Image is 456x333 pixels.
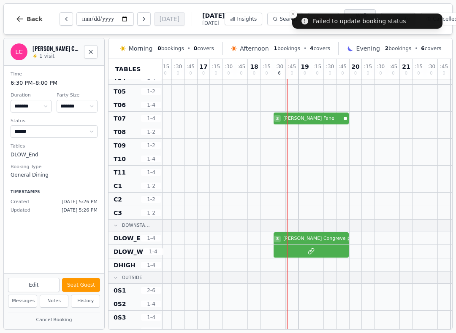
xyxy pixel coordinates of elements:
span: 1 - 4 [141,262,161,269]
span: [DATE] [202,20,225,27]
span: [PERSON_NAME] Congreve [283,235,346,242]
span: T06 [114,101,126,109]
span: 0 [379,71,382,75]
span: 0 [316,71,318,75]
span: 0 [253,71,255,75]
span: 1 [274,46,277,51]
span: T08 [114,128,126,136]
span: 1 - 4 [143,248,163,255]
dt: Tables [11,143,98,150]
span: Evening [356,44,380,53]
span: Back [27,16,43,22]
span: 19 [301,64,309,70]
span: Updated [11,207,30,214]
span: 1 - 2 [141,183,161,189]
span: : 45 [440,64,448,69]
span: Tables [115,65,141,73]
span: 1 - 4 [141,235,161,242]
span: 1 - 4 [141,314,161,321]
button: Close toast [289,10,297,19]
span: C1 [114,182,122,190]
span: : 45 [187,64,195,69]
span: 0 [392,71,394,75]
button: Previous day [60,12,73,26]
dt: Status [11,118,98,125]
span: : 45 [339,64,347,69]
span: Created [11,199,29,206]
span: DLOW_E [114,234,141,242]
span: 0 [341,71,344,75]
span: : 45 [288,64,296,69]
span: bookings [157,45,184,52]
span: 0 [189,71,192,75]
span: : 15 [161,64,169,69]
button: Insights [225,13,262,25]
button: Search [267,13,302,25]
span: 0 [328,71,331,75]
span: 1 visit [39,53,54,59]
span: Search [280,16,297,22]
span: : 15 [263,64,271,69]
span: C2 [114,195,122,204]
span: T09 [114,141,126,150]
span: 0S1 [114,286,126,295]
span: 2 [347,236,352,242]
span: 0S3 [114,313,126,322]
span: covers [421,45,441,52]
span: : 45 [237,64,245,69]
button: [DATE] [154,12,185,26]
span: 1 - 4 [141,301,161,307]
span: 6 [278,71,280,75]
span: 0 [366,71,369,75]
span: 1 - 4 [141,115,161,122]
span: 0 [227,71,230,75]
span: 0 [176,71,179,75]
span: covers [310,45,330,52]
span: 0 [442,71,445,75]
span: T05 [114,87,126,96]
dt: Party Size [57,92,98,99]
span: 2 - 6 [141,287,161,294]
span: 1 - 2 [141,142,161,149]
span: 0 [214,71,217,75]
span: 0 [240,71,242,75]
span: 20 [351,64,359,70]
span: 0 [417,71,420,75]
button: Cancel Booking [8,315,100,325]
span: 17 [199,64,207,70]
dt: Duration [11,92,52,99]
span: 1 - 2 [141,209,161,216]
button: Close [84,45,98,59]
span: 1 - 4 [141,156,161,162]
span: : 30 [275,64,283,69]
button: Edit [8,278,60,292]
span: DLOW_W [114,247,143,256]
button: Messages [8,295,37,308]
span: • [304,45,307,52]
dd: General Dining [11,171,98,179]
p: Timestamps [11,189,98,195]
span: : 30 [427,64,435,69]
span: Morning [129,44,153,53]
span: 0 [157,46,161,51]
span: 1 - 2 [141,196,161,203]
span: [DATE] 5:26 PM [62,207,98,214]
span: DHIGH [114,261,136,269]
span: Outside [122,274,142,281]
dd: 6:30 PM – 8:00 PM [11,79,98,87]
button: Notes [40,295,69,308]
span: [DATE] 5:26 PM [62,199,98,206]
span: 0 [405,71,407,75]
span: 3 [276,236,279,242]
span: 0 [290,71,293,75]
span: [PERSON_NAME] Fane [283,115,342,122]
span: 0S2 [114,300,126,308]
span: Afternoon [240,44,269,53]
span: covers [194,45,214,52]
div: Failed to update booking status [313,17,406,25]
span: 18 [250,64,258,70]
span: : 15 [364,64,372,69]
span: 0 [430,71,432,75]
span: : 45 [389,64,397,69]
span: : 30 [377,64,385,69]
